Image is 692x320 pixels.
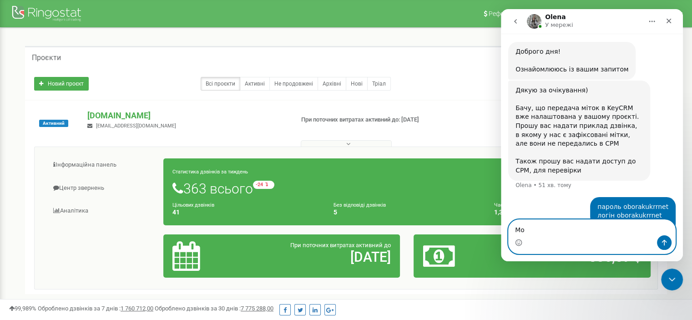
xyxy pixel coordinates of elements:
iframe: Intercom live chat [661,269,683,290]
h4: 5 [333,209,481,216]
span: Активний [39,120,68,127]
span: При поточних витратах активний до [290,242,391,249]
h4: 41 [172,209,320,216]
h2: [DATE] [250,249,391,264]
h5: Проєкти [32,54,61,62]
iframe: Intercom live chat [501,9,683,261]
span: Оброблено дзвінків за 30 днів : [155,305,273,312]
a: Архівні [318,77,346,91]
h1: 363 всього [172,181,641,196]
small: Без відповіді дзвінків [333,202,386,208]
p: [DOMAIN_NAME] [87,110,286,122]
span: [EMAIL_ADDRESS][DOMAIN_NAME] [96,123,176,129]
a: Активні [240,77,270,91]
p: При поточних витратах активний до: [DATE] [301,116,447,124]
a: Не продовжені [269,77,318,91]
a: Центр звернень [41,177,164,199]
a: Новий проєкт [34,77,89,91]
h4: 1,38 % [494,209,641,216]
u: 1 760 712,00 [121,305,153,312]
small: Частка пропущених дзвінків [494,202,561,208]
span: 99,989% [9,305,36,312]
span: Реферальна програма [489,10,556,17]
small: -24 [253,181,274,189]
h2: 586,59 $ [500,249,641,264]
a: Тріал [367,77,391,91]
u: 7 775 288,00 [241,305,273,312]
small: Статистика дзвінків за тиждень [172,169,248,175]
a: Аналiтика [41,200,164,222]
small: Цільових дзвінків [172,202,214,208]
a: Інформаційна панель [41,154,164,176]
a: Всі проєкти [201,77,240,91]
span: Оброблено дзвінків за 7 днів : [38,305,153,312]
a: Нові [346,77,368,91]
